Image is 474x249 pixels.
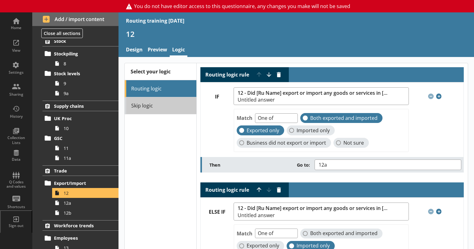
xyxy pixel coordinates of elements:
span: 12b [64,210,110,216]
span: Add / import content [43,16,108,23]
span: Export/Import [54,180,108,186]
div: Data [5,157,27,162]
button: Delete routing rule [274,70,284,80]
li: Export/Import1212a12b [45,178,118,218]
span: 9a [64,90,110,96]
button: Delete routing rule [274,185,284,195]
span: Imported only [297,242,330,249]
span: 11a [64,155,110,161]
span: GSC [54,135,108,141]
span: 10 [64,125,110,131]
button: 12a [315,159,461,170]
a: Trade [42,165,118,176]
span: Trade [54,168,108,174]
span: 12a [64,200,110,206]
label: ELSE IF [201,209,234,215]
button: Move rule up [254,185,264,195]
a: Logic [170,44,187,57]
span: Stock levels [54,71,108,76]
label: Routing logic rule [205,72,249,78]
button: 12 - Did [Ru Name] export or import any goods or services in [DATE]?Untitled answer [234,87,409,105]
a: Employees [42,233,118,243]
span: Untitled answer [238,97,388,102]
span: Workforce trends [54,223,108,229]
a: Design [123,44,145,57]
span: 12 - Did [Ru Name] export or import any goods or services in [DATE]? [238,90,388,96]
div: Sign out [5,223,27,228]
span: Go to: [297,162,310,168]
span: 8 [64,61,110,67]
li: GSC1111a [45,133,118,163]
div: History [5,114,27,119]
a: 12b [52,208,118,218]
li: UK Proc10 [45,113,118,133]
a: 9a [52,88,118,98]
span: 9 [64,81,110,86]
span: Supply chains [54,103,108,109]
h1: 12 [126,29,467,39]
a: Preview [145,44,170,57]
div: Settings [5,70,27,75]
a: UK Proc [42,113,118,123]
span: Business did not export or import [247,140,326,146]
div: Home [5,25,27,30]
a: 10 [52,123,118,133]
li: Stockpiling8 [45,49,118,68]
span: Stock [54,38,108,44]
div: Routing training [DATE] [126,17,184,24]
label: Match [237,115,253,121]
span: Exported only [247,242,279,249]
span: Not sure [343,140,364,146]
span: UK Proc [54,116,108,121]
div: Collection Lists [5,135,27,145]
span: Exported only [247,127,279,134]
div: Sharing [5,92,27,97]
a: Stockpiling [42,49,118,59]
a: Stock levels [42,68,118,78]
span: 12 - Did [Ru Name] export or import any goods or services in [DATE]? [238,205,388,211]
li: StockStockpiling8Stock levels99a [32,36,118,98]
span: Stockpiling [54,51,108,57]
span: Both exported and imported [310,115,378,121]
span: Employees [54,235,108,241]
div: View [5,48,27,53]
a: Workforce trends [42,220,118,231]
span: 12 [64,190,110,196]
label: Routing logic rule [205,187,249,193]
div: Q Codes and values [5,180,27,189]
span: Both exported and imported [310,230,378,237]
span: 11 [64,145,110,151]
li: TradeExport/Import1212a12b [32,165,118,218]
span: 12a [319,162,337,167]
a: 11a [52,153,118,163]
a: 11 [52,143,118,153]
span: Imported only [297,127,330,134]
li: Stock levels99a [45,68,118,98]
span: Untitled answer [238,213,388,218]
div: Select your logic [125,63,196,80]
a: 8 [52,59,118,68]
a: 12 [52,188,118,198]
label: Then [209,162,314,168]
button: Add / import content [32,12,118,26]
a: Skip logic [125,97,196,114]
a: Stock [42,36,118,46]
a: 9 [52,78,118,88]
a: 12a [52,198,118,208]
button: Move rule down [264,70,274,80]
label: IF [201,94,234,100]
a: Export/Import [42,178,118,188]
button: 12 - Did [Ru Name] export or import any goods or services in [DATE]?Untitled answer [234,203,409,220]
div: Shortcuts [5,204,27,209]
a: Supply chains [42,101,118,111]
label: Match [237,230,253,237]
li: Supply chainsUK Proc10GSC1111a [32,101,118,163]
a: GSC [42,133,118,143]
button: Close all sections [41,28,83,38]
